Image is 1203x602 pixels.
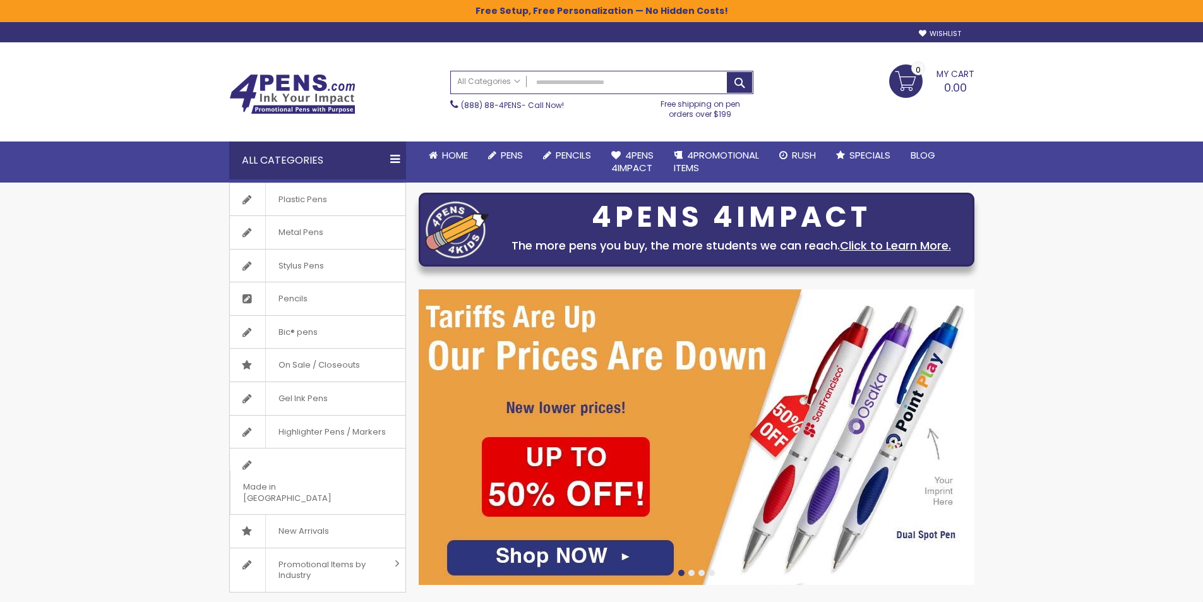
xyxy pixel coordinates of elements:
span: Rush [792,148,816,162]
a: Bic® pens [230,316,405,349]
a: Blog [901,141,945,169]
span: On Sale / Closeouts [265,349,373,382]
a: Plastic Pens [230,183,405,216]
span: Home [442,148,468,162]
a: Pens [478,141,533,169]
a: (888) 88-4PENS [461,100,522,111]
a: 0.00 0 [889,64,974,96]
a: 4PROMOTIONALITEMS [664,141,769,183]
a: Gel Ink Pens [230,382,405,415]
span: 0.00 [944,80,967,95]
span: Bic® pens [265,316,330,349]
span: New Arrivals [265,515,342,548]
span: Stylus Pens [265,250,337,282]
a: New Arrivals [230,515,405,548]
img: four_pen_logo.png [426,201,489,258]
div: Free shipping on pen orders over $199 [647,94,753,119]
span: Made in [GEOGRAPHIC_DATA] [230,471,374,514]
a: Made in [GEOGRAPHIC_DATA] [230,448,405,514]
a: Home [419,141,478,169]
span: Specials [849,148,890,162]
img: 4Pens Custom Pens and Promotional Products [229,74,356,114]
a: Metal Pens [230,216,405,249]
a: All Categories [451,71,527,92]
div: All Categories [229,141,406,179]
span: 4Pens 4impact [611,148,654,174]
div: 4PENS 4IMPACT [495,204,967,231]
span: Promotional Items by Industry [265,548,390,592]
a: 4Pens4impact [601,141,664,183]
span: - Call Now! [461,100,564,111]
span: Gel Ink Pens [265,382,340,415]
a: Specials [826,141,901,169]
span: 4PROMOTIONAL ITEMS [674,148,759,174]
a: On Sale / Closeouts [230,349,405,382]
span: Highlighter Pens / Markers [265,416,398,448]
a: Pencils [230,282,405,315]
a: Rush [769,141,826,169]
a: Click to Learn More. [840,238,951,253]
span: Pens [501,148,523,162]
span: Metal Pens [265,216,336,249]
div: The more pens you buy, the more students we can reach. [495,237,967,255]
a: Highlighter Pens / Markers [230,416,405,448]
a: Stylus Pens [230,250,405,282]
span: 0 [916,64,921,76]
a: Promotional Items by Industry [230,548,405,592]
img: /cheap-promotional-products.html [419,289,974,585]
span: All Categories [457,76,520,87]
a: Wishlist [919,29,961,39]
span: Plastic Pens [265,183,340,216]
a: Pencils [533,141,601,169]
span: Blog [911,148,935,162]
span: Pencils [265,282,320,315]
span: Pencils [556,148,591,162]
